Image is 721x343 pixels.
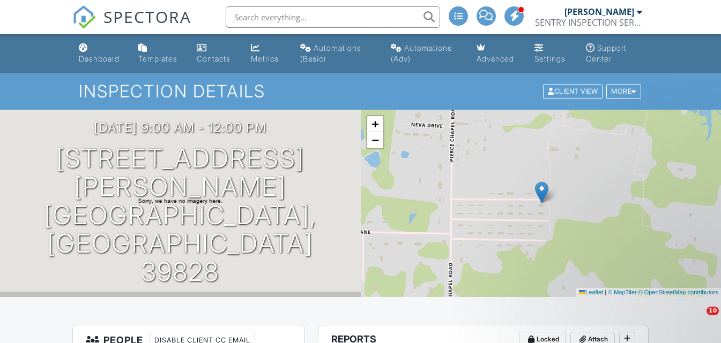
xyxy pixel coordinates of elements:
[391,43,452,63] div: Automations (Adv)
[606,85,641,99] div: More
[530,39,573,69] a: Settings
[72,14,191,37] a: SPECTORA
[94,120,266,135] h3: [DATE] 9:00 am - 12:00 pm
[79,82,642,101] h1: Inspection Details
[534,54,566,63] div: Settings
[72,5,96,29] img: The Best Home Inspection Software - Spectora
[300,43,361,63] div: Automations (Basic)
[367,132,383,148] a: Zoom out
[247,39,287,69] a: Metrics
[251,54,279,63] div: Metrics
[582,39,646,69] a: Support Center
[685,307,710,332] iframe: Intercom live chat
[371,133,378,147] span: −
[386,39,464,69] a: Automations (Advanced)
[564,6,634,17] div: [PERSON_NAME]
[103,5,191,28] span: SPECTORA
[472,39,522,69] a: Advanced
[138,54,177,63] div: Templates
[535,17,642,28] div: SENTRY INSPECTION SERVICES, LLC / SENTRY HOME INSPECTIONS
[226,6,440,28] input: Search everything...
[197,54,231,63] div: Contacts
[477,54,514,63] div: Advanced
[543,85,603,99] div: Client View
[192,39,239,69] a: Contacts
[535,181,548,203] img: Marker
[542,87,605,95] a: Client View
[75,39,125,69] a: Dashboard
[367,116,383,132] a: Zoom in
[707,307,719,315] span: 10
[371,117,378,131] span: +
[586,43,627,63] div: Support Center
[17,144,344,286] h1: [STREET_ADDRESS][PERSON_NAME] [GEOGRAPHIC_DATA], [GEOGRAPHIC_DATA] 39828
[296,39,378,69] a: Automations (Basic)
[134,39,184,69] a: Templates
[79,54,120,63] div: Dashboard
